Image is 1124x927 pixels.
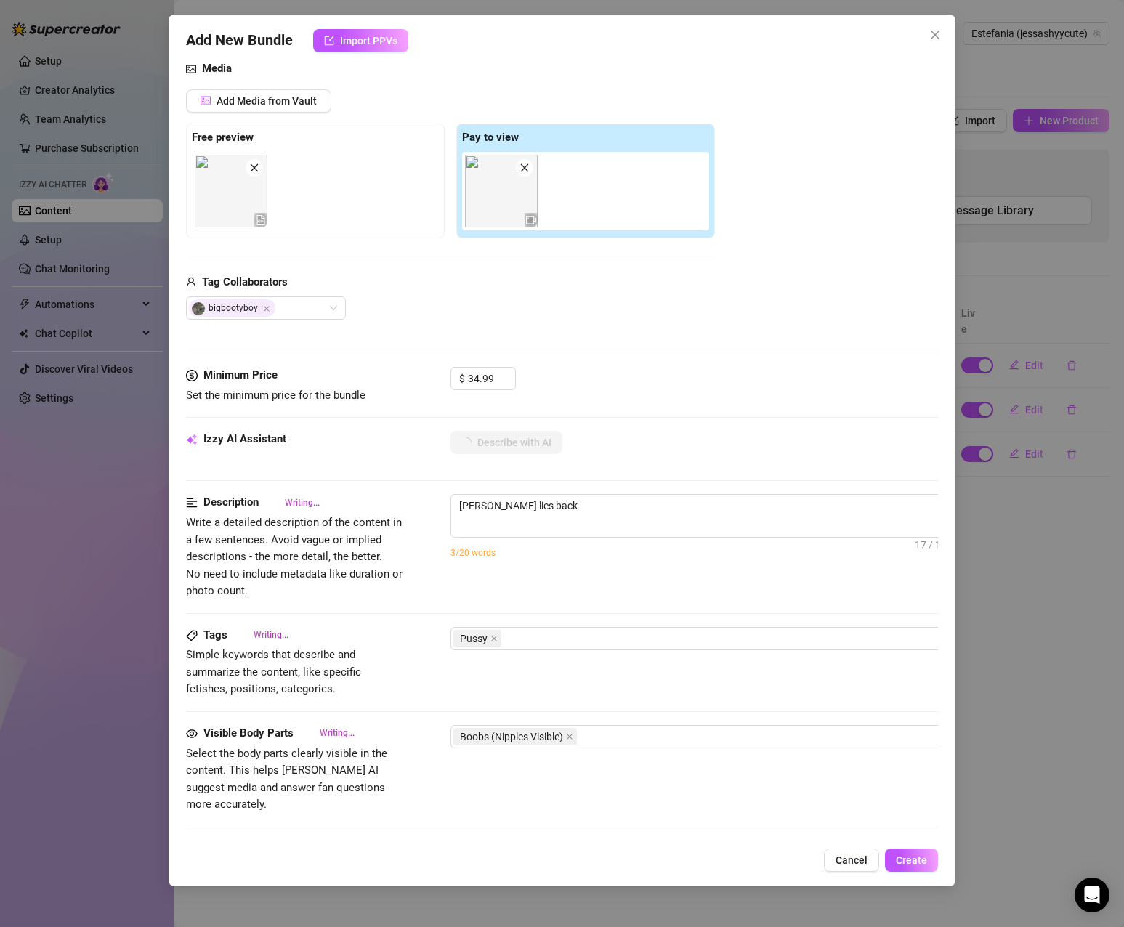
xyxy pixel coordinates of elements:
span: Pussy [453,630,501,647]
span: Close [263,305,270,312]
button: Import PPVs [313,29,408,52]
textarea: [PERSON_NAME] lies back [451,495,958,517]
strong: Visible Body Parts [203,726,294,740]
span: bigbootyboy [189,299,275,317]
span: close [566,733,573,740]
span: Boobs (Nipples Visible) [453,728,577,745]
span: Add New Bundle [186,29,293,52]
span: Writing... [320,726,355,740]
span: tag [186,630,198,641]
span: Cancel [836,854,868,866]
img: media [465,155,538,227]
span: eye [186,728,198,740]
span: align-left [186,494,198,511]
span: close [519,163,530,173]
strong: Media [202,62,232,75]
img: media [195,155,267,227]
button: Close [923,23,947,46]
span: file-gif [256,215,266,225]
span: video-camera [526,215,536,225]
button: Create [885,849,938,872]
span: Boobs (Nipples Visible) [460,729,563,745]
span: close [929,29,941,41]
span: picture [201,95,211,105]
span: Write a detailed description of the content in a few sentences. Avoid vague or implied descriptio... [186,516,403,597]
span: import [324,36,334,46]
span: Set the minimum price for the bundle [186,389,365,402]
button: Cancel [824,849,879,872]
span: Pussy [460,631,488,647]
strong: Pay to view [462,131,519,144]
span: Close [923,29,947,41]
span: close [490,635,498,642]
button: Add Media from Vault [186,89,331,113]
strong: Free preview [192,131,254,144]
strong: Description [203,495,259,509]
span: Select the body parts clearly visible in the content. This helps [PERSON_NAME] AI suggest media a... [186,747,387,811]
strong: Tag Collaborators [202,275,288,288]
strong: Izzy AI Assistant [203,432,286,445]
strong: Minimum Price [203,368,278,381]
span: Writing... [285,496,320,510]
span: close [249,163,259,173]
span: 3/20 words [450,548,496,558]
img: avatar.jpg [192,302,205,315]
span: user [186,274,196,291]
strong: Tags [203,628,227,641]
span: Add Media from Vault [217,95,317,107]
button: Describe with AI [450,431,562,454]
span: dollar [186,367,198,384]
span: Simple keywords that describe and summarize the content, like specific fetishes, positions, categ... [186,648,361,695]
div: Open Intercom Messenger [1075,878,1109,912]
span: Writing... [254,628,288,642]
span: picture [186,60,196,78]
span: Import PPVs [340,35,397,46]
span: Create [896,854,927,866]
